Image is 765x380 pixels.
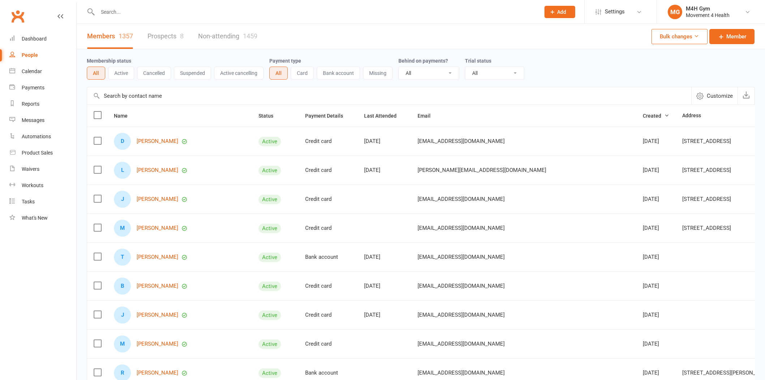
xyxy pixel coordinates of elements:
a: Dashboard [9,31,76,47]
span: [EMAIL_ADDRESS][DOMAIN_NAME] [418,250,505,264]
div: Movement 4 Health [686,12,730,18]
div: M [114,220,131,237]
button: Bank account [317,67,360,80]
a: [PERSON_NAME] [137,341,178,347]
div: Active [258,224,281,233]
a: [PERSON_NAME] [137,196,178,202]
a: Members1357 [87,24,133,49]
div: What's New [22,215,48,221]
a: Messages [9,112,76,128]
button: Card [291,67,314,80]
label: Behind on payments? [398,58,448,64]
a: Member [709,29,755,44]
div: Waivers [22,166,39,172]
div: Active [258,339,281,349]
div: Active [258,311,281,320]
div: Automations [22,134,51,139]
a: [PERSON_NAME] [137,254,178,260]
div: Active [258,253,281,262]
button: Add [544,6,575,18]
div: Bank account [305,254,351,260]
input: Search by contact name [87,87,691,105]
div: Credit card [305,138,351,144]
button: Bulk changes [651,29,708,44]
button: Email [418,111,439,120]
div: J [114,307,131,324]
button: Last Attended [364,111,405,120]
div: Active [258,137,281,146]
div: M [114,335,131,352]
button: All [87,67,105,80]
div: People [22,52,38,58]
div: Credit card [305,225,351,231]
div: Credit card [305,167,351,173]
div: [DATE] [364,312,405,318]
div: 8 [180,32,184,40]
div: Reports [22,101,39,107]
a: Payments [9,80,76,96]
span: [PERSON_NAME][EMAIL_ADDRESS][DOMAIN_NAME] [418,163,546,177]
div: Credit card [305,283,351,289]
div: 1357 [119,32,133,40]
div: Active [258,368,281,378]
a: People [9,47,76,63]
a: Reports [9,96,76,112]
a: [PERSON_NAME] [137,312,178,318]
span: [EMAIL_ADDRESS][DOMAIN_NAME] [418,134,505,148]
button: Active cancelling [214,67,264,80]
div: Bank account [305,370,351,376]
div: B [114,278,131,295]
div: [DATE] [364,167,405,173]
div: [DATE] [643,167,669,173]
div: Product Sales [22,150,53,156]
div: T [114,249,131,266]
div: J [114,191,131,208]
button: Missing [363,67,393,80]
span: Email [418,113,439,119]
button: Cancelled [137,67,171,80]
div: M4H Gym [686,5,730,12]
div: L [114,162,131,179]
span: Member [726,32,746,41]
span: Created [643,113,669,119]
span: [EMAIL_ADDRESS][DOMAIN_NAME] [418,308,505,322]
a: Automations [9,128,76,145]
div: [DATE] [364,138,405,144]
button: Suspended [174,67,211,80]
label: Membership status [87,58,131,64]
div: Credit card [305,312,351,318]
div: [DATE] [643,138,669,144]
button: Name [114,111,136,120]
a: [PERSON_NAME] [137,283,178,289]
label: Payment type [269,58,301,64]
span: Settings [605,4,625,20]
a: [PERSON_NAME] [137,138,178,144]
a: Non-attending1459 [198,24,257,49]
a: [PERSON_NAME] [137,370,178,376]
span: [EMAIL_ADDRESS][DOMAIN_NAME] [418,221,505,235]
div: Calendar [22,68,42,74]
div: Dashboard [22,36,47,42]
span: [EMAIL_ADDRESS][DOMAIN_NAME] [418,279,505,293]
button: Created [643,111,669,120]
label: Trial status [465,58,491,64]
button: Active [108,67,134,80]
a: What's New [9,210,76,226]
input: Search... [95,7,535,17]
a: Clubworx [9,7,27,25]
div: [DATE] [643,254,669,260]
div: [DATE] [364,254,405,260]
a: Prospects8 [148,24,184,49]
a: Product Sales [9,145,76,161]
div: [DATE] [643,196,669,202]
a: [PERSON_NAME] [137,167,178,173]
button: Payment Details [305,111,351,120]
div: Messages [22,117,44,123]
a: Waivers [9,161,76,177]
div: Active [258,282,281,291]
div: Tasks [22,199,35,204]
a: Calendar [9,63,76,80]
span: Last Attended [364,113,405,119]
button: All [269,67,288,80]
div: Payments [22,85,44,90]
